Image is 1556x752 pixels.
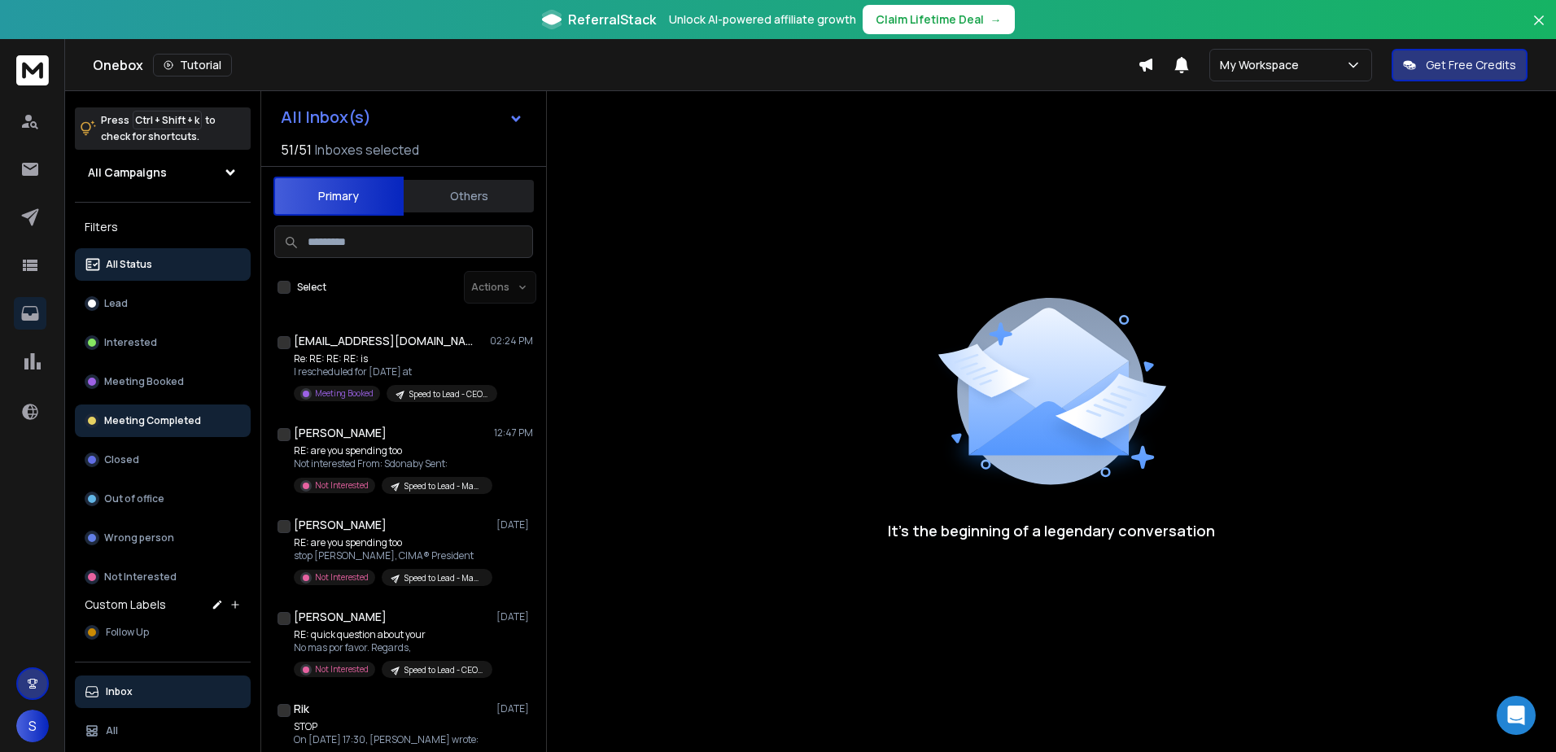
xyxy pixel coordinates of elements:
p: Speed to Lead - Managing Director - Insurance [404,572,483,584]
p: STOP [294,720,489,733]
h1: Rik [294,701,309,717]
p: RE: are you spending too [294,536,489,549]
h3: Inboxes selected [315,140,419,160]
h3: Filters [75,216,251,238]
button: All Inbox(s) [268,101,536,133]
button: Meeting Booked [75,365,251,398]
button: Get Free Credits [1392,49,1528,81]
p: 02:24 PM [490,334,533,348]
p: Inbox [106,685,133,698]
p: Press to check for shortcuts. [101,112,216,145]
p: Lead [104,297,128,310]
p: Speed to Lead - Managing Director - Insurance [404,480,483,492]
p: Speed to Lead - CEO - Insurance [409,388,487,400]
p: RE: are you spending too [294,444,489,457]
h1: [PERSON_NAME] [294,517,387,533]
span: Follow Up [106,626,149,639]
button: Interested [75,326,251,359]
button: Inbox [75,675,251,708]
button: Follow Up [75,616,251,649]
p: I rescheduled for [DATE] at [294,365,489,378]
p: [DATE] [496,702,533,715]
button: Wrong person [75,522,251,554]
button: All [75,715,251,747]
button: Closed [75,444,251,476]
p: Speed to Lead - CEO - Insurance [404,664,483,676]
p: My Workspace [1220,57,1305,73]
button: Tutorial [153,54,232,77]
p: Re: RE: RE: RE: is [294,352,489,365]
button: S [16,710,49,742]
button: Claim Lifetime Deal→ [863,5,1015,34]
p: [DATE] [496,610,533,623]
p: Meeting Booked [104,375,184,388]
p: Out of office [104,492,164,505]
p: Unlock AI-powered affiliate growth [669,11,856,28]
h1: [PERSON_NAME] [294,609,387,625]
p: Get Free Credits [1426,57,1516,73]
p: All [106,724,118,737]
span: 51 / 51 [281,140,312,160]
span: → [990,11,1002,28]
p: It’s the beginning of a legendary conversation [888,519,1215,542]
div: Open Intercom Messenger [1497,696,1536,735]
p: No mas por favor. Regards, [294,641,489,654]
button: Lead [75,287,251,320]
h1: All Inbox(s) [281,109,371,125]
p: Interested [104,336,157,349]
label: Select [297,281,326,294]
span: Ctrl + Shift + k [133,111,202,129]
span: ReferralStack [568,10,656,29]
p: Meeting Booked [315,387,374,400]
button: All Status [75,248,251,281]
p: Not Interested [104,571,177,584]
h1: [EMAIL_ADDRESS][DOMAIN_NAME] [294,333,473,349]
h3: Custom Labels [85,597,166,613]
p: Wrong person [104,531,174,544]
p: 12:47 PM [494,426,533,439]
p: Not Interested [315,663,369,675]
button: Close banner [1528,10,1549,49]
p: Not interested From: Sdonaby Sent: [294,457,489,470]
button: Meeting Completed [75,404,251,437]
p: Not Interested [315,479,369,492]
div: Onebox [93,54,1138,77]
p: Meeting Completed [104,414,201,427]
button: Out of office [75,483,251,515]
p: RE: quick question about your [294,628,489,641]
p: Not Interested [315,571,369,584]
p: stop [PERSON_NAME], CIMA® President [294,549,489,562]
button: Primary [273,177,404,216]
p: On [DATE] 17:30, [PERSON_NAME] wrote: [294,733,489,746]
p: [DATE] [496,518,533,531]
p: All Status [106,258,152,271]
h1: All Campaigns [88,164,167,181]
h1: [PERSON_NAME] [294,425,387,441]
p: Closed [104,453,139,466]
button: Others [404,178,534,214]
button: Not Interested [75,561,251,593]
button: All Campaigns [75,156,251,189]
